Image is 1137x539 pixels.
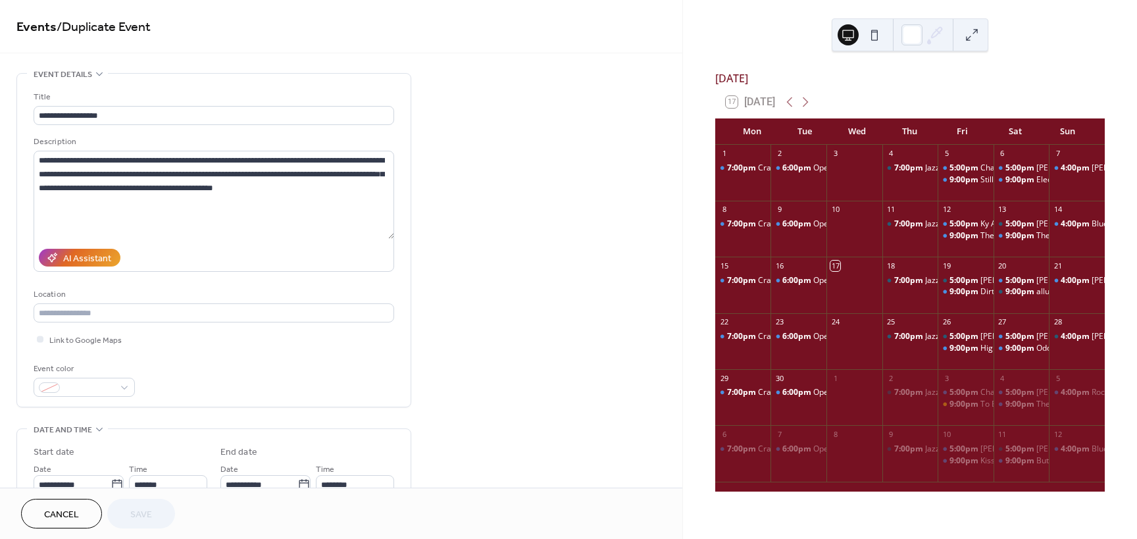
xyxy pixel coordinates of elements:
span: 7:00pm [727,331,758,342]
div: 6 [719,429,729,439]
div: 5 [942,149,951,159]
span: 9:00pm [949,399,980,410]
span: 4:00pm [1061,163,1092,174]
span: 5:00pm [1005,163,1036,174]
div: [DATE] [715,70,1105,86]
span: 5:00pm [949,163,980,174]
div: 5 [1053,373,1063,383]
div: [PERSON_NAME] [1036,218,1098,230]
div: 11 [886,205,896,215]
div: Brennen Sloan [994,387,1049,398]
div: 30 [774,373,784,383]
a: Events [16,14,57,40]
div: Crash and Burn [758,331,815,342]
div: [PERSON_NAME] [1036,331,1098,342]
div: Crash and Burn [715,218,771,230]
div: 28 [1053,317,1063,327]
span: 4:00pm [1061,444,1092,455]
div: Open Mic with Johann Burkhardt [771,444,826,455]
div: Kissers! [938,455,994,467]
div: Victoria Yeh & Mike Graham [938,444,994,455]
div: Taylor Abrahamse [994,163,1049,174]
div: Open Mic with [PERSON_NAME] [813,275,929,286]
div: Location [34,288,392,301]
div: Dirty Birdies [938,286,994,297]
span: 7:00pm [727,163,758,174]
button: AI Assistant [39,249,120,267]
div: 29 [719,373,729,383]
div: The Fabulous Tonemasters [938,230,994,242]
span: 6:00pm [782,218,813,230]
div: 19 [942,261,951,270]
div: Crash and Burn [758,163,815,174]
div: High Waters Band [980,343,1047,354]
div: Sun [1042,118,1094,145]
span: 4:00pm [1061,275,1092,286]
div: Jazz & Blues Night [925,275,992,286]
div: 21 [1053,261,1063,270]
div: 4 [886,149,896,159]
div: 13 [998,205,1007,215]
div: Jazz & Blues Night [925,387,992,398]
div: 1 [719,149,729,159]
div: Mon [726,118,778,145]
span: 7:00pm [894,331,925,342]
div: Rocky Islander [1049,387,1105,398]
span: 9:00pm [949,286,980,297]
div: 17 [830,261,840,270]
span: 4:00pm [1061,387,1092,398]
span: 4:00pm [1061,218,1092,230]
div: 3 [942,373,951,383]
div: 18 [886,261,896,270]
div: Butter's Black Horse Debut! [994,455,1049,467]
div: The Hounds of Thunder [994,230,1049,242]
div: Jazz & Blues Night [882,275,938,286]
div: 14 [1053,205,1063,215]
div: Charlie Horse [938,387,994,398]
div: Description [34,135,392,149]
span: 9:00pm [949,174,980,186]
div: Tami J. Wilde [1049,331,1105,342]
div: [PERSON_NAME] [1036,275,1098,286]
div: To Be Announced [980,399,1045,410]
div: End date [220,446,257,459]
span: 9:00pm [1005,230,1036,242]
div: Electric City Pulse [994,174,1049,186]
span: 6:00pm [782,444,813,455]
div: Wed [831,118,884,145]
div: Jazz & Blues Night [925,218,992,230]
span: 4:00pm [1061,331,1092,342]
div: AI Assistant [63,252,111,266]
div: [PERSON_NAME] & [PERSON_NAME] [980,331,1114,342]
div: 12 [1053,429,1063,439]
span: 7:00pm [727,444,758,455]
div: Open Mic with Joslynn Burford [771,163,826,174]
div: Crash and Burn [758,218,815,230]
div: Crash and Burn [758,444,815,455]
span: Event details [34,68,92,82]
div: Dirty Birdies [980,286,1026,297]
div: Crash and Burn [758,387,815,398]
div: Crash and Burn [758,275,815,286]
span: Date [220,463,238,476]
div: 10 [830,205,840,215]
span: Cancel [44,508,79,522]
span: 7:00pm [894,218,925,230]
div: Odd Man Rush [1036,343,1090,354]
div: Charlie Horse [980,387,1031,398]
div: 9 [774,205,784,215]
div: Crash and Burn [715,275,771,286]
div: 24 [830,317,840,327]
div: Crash and Burn [715,444,771,455]
div: 3 [830,149,840,159]
span: 7:00pm [894,163,925,174]
div: Tue [778,118,831,145]
div: [PERSON_NAME] [1036,387,1098,398]
div: 7 [774,429,784,439]
span: 6:00pm [782,163,813,174]
div: Open Mic with [PERSON_NAME] [813,387,929,398]
span: / Duplicate Event [57,14,151,40]
div: Mike MacCurdy [994,218,1049,230]
span: 5:00pm [1005,387,1036,398]
div: 8 [830,429,840,439]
